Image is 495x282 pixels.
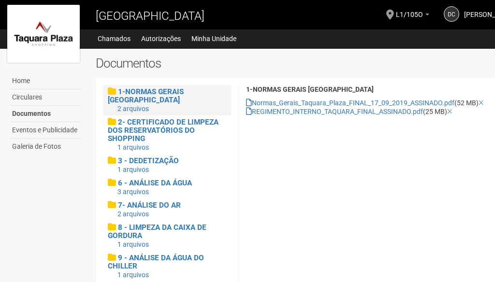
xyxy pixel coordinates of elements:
[191,32,236,45] a: Minha Unidade
[108,156,226,174] a: 3 - DEDETIZAÇÃO 1 arquivos
[96,56,413,70] h2: Documentos
[117,143,226,152] div: 1 arquivos
[108,223,206,240] span: 8 - LIMPEZA DA CAIXA DE GORDURA
[118,156,179,165] span: 3 - DEDETIZAÇÃO
[117,210,226,218] div: 2 arquivos
[108,254,226,279] a: 9 - ANÁLISE DA ÁGUA DO CHILLER 1 arquivos
[117,240,226,249] div: 1 arquivos
[118,201,181,210] span: 7- ANÁLISE DO AR
[108,179,226,196] a: 6 - ANÁLISE DA ÁGUA 3 arquivos
[96,9,204,23] span: [GEOGRAPHIC_DATA]
[108,87,184,104] span: 1-NORMAS GERAIS [GEOGRAPHIC_DATA]
[444,6,459,22] a: DC
[117,187,226,196] div: 3 arquivos
[108,118,218,143] span: 2- CERTIFICADO DE LIMPEZA DOS RESERVATÓRIOS DO SHOPPING
[108,201,226,218] a: 7- ANÁLISE DO AR 2 arquivos
[246,99,454,107] a: Normas_Gerais_Taquara_Plaza_FINAL_17_09_2019_ASSINADO.pdf
[10,122,81,139] a: Eventos e Publicidade
[108,87,226,113] a: 1-NORMAS GERAIS [GEOGRAPHIC_DATA] 2 arquivos
[118,179,192,187] span: 6 - ANÁLISE DA ÁGUA
[396,1,423,18] span: L1/105O
[117,104,226,113] div: 2 arquivos
[10,106,81,122] a: Documentos
[108,254,204,270] span: 9 - ANÁLISE DA ÁGUA DO CHILLER
[141,32,181,45] a: Autorizações
[117,270,226,279] div: 1 arquivos
[10,73,81,89] a: Home
[117,165,226,174] div: 1 arquivos
[10,89,81,106] a: Circulares
[396,12,429,20] a: L1/105O
[98,32,131,45] a: Chamados
[479,99,484,107] a: Excluir
[108,118,226,152] a: 2- CERTIFICADO DE LIMPEZA DOS RESERVATÓRIOS DO SHOPPING 1 arquivos
[246,108,423,115] a: REGIMENTO_INTERNO_TAQUARA_FINAL_ASSINADO.pdf
[10,139,81,155] a: Galeria de Fotos
[7,5,80,63] img: logo.jpg
[108,223,226,249] a: 8 - LIMPEZA DA CAIXA DE GORDURA 1 arquivos
[447,108,452,115] a: Excluir
[246,85,374,93] strong: 1-NORMAS GERAIS [GEOGRAPHIC_DATA]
